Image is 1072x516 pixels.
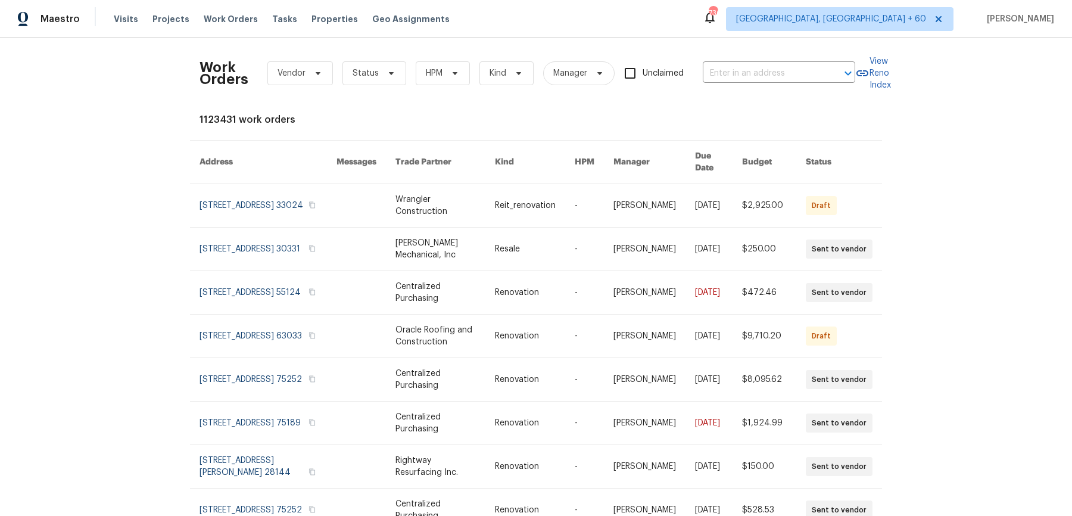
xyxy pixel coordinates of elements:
td: - [565,445,604,489]
td: Reit_renovation [485,184,565,228]
button: Copy Address [307,330,317,341]
td: Wrangler Construction [386,184,485,228]
td: Renovation [485,445,565,489]
span: Tasks [272,15,297,23]
td: Centralized Purchasing [386,358,485,402]
td: Centralized Purchasing [386,271,485,315]
td: - [565,228,604,271]
th: Due Date [685,141,733,184]
th: Status [796,141,882,184]
span: Work Orders [204,13,258,25]
td: Renovation [485,271,565,315]
button: Open [840,65,856,82]
td: Centralized Purchasing [386,402,485,445]
th: Manager [604,141,685,184]
td: [PERSON_NAME] [604,402,685,445]
span: Geo Assignments [372,13,450,25]
td: [PERSON_NAME] [604,228,685,271]
td: - [565,271,604,315]
span: Visits [114,13,138,25]
th: Budget [733,141,796,184]
input: Enter in an address [703,64,822,83]
span: Unclaimed [643,67,684,80]
span: Status [353,67,379,79]
span: HPM [426,67,442,79]
h2: Work Orders [200,61,248,85]
button: Copy Address [307,243,317,254]
button: Copy Address [307,374,317,384]
span: Kind [490,67,506,79]
th: Address [190,141,327,184]
td: Renovation [485,358,565,402]
th: Messages [327,141,386,184]
td: - [565,358,604,402]
span: Vendor [278,67,306,79]
a: View Reno Index [855,55,891,91]
span: Properties [311,13,358,25]
span: [PERSON_NAME] [982,13,1054,25]
button: Copy Address [307,504,317,515]
td: - [565,402,604,445]
td: Renovation [485,315,565,358]
button: Copy Address [307,200,317,210]
td: Rightway Resurfacing Inc. [386,445,485,489]
th: HPM [565,141,604,184]
td: Resale [485,228,565,271]
td: Renovation [485,402,565,445]
td: [PERSON_NAME] Mechanical, Inc [386,228,485,271]
span: Manager [553,67,587,79]
th: Kind [485,141,565,184]
span: Maestro [40,13,80,25]
td: - [565,184,604,228]
td: - [565,315,604,358]
td: Oracle Roofing and Construction [386,315,485,358]
span: Projects [152,13,189,25]
span: [GEOGRAPHIC_DATA], [GEOGRAPHIC_DATA] + 60 [736,13,926,25]
td: [PERSON_NAME] [604,358,685,402]
td: [PERSON_NAME] [604,445,685,489]
td: [PERSON_NAME] [604,271,685,315]
td: [PERSON_NAME] [604,315,685,358]
div: 1123431 work orders [200,114,872,126]
th: Trade Partner [386,141,485,184]
button: Copy Address [307,287,317,297]
div: 736 [709,7,717,19]
button: Copy Address [307,467,317,477]
button: Copy Address [307,417,317,428]
td: [PERSON_NAME] [604,184,685,228]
